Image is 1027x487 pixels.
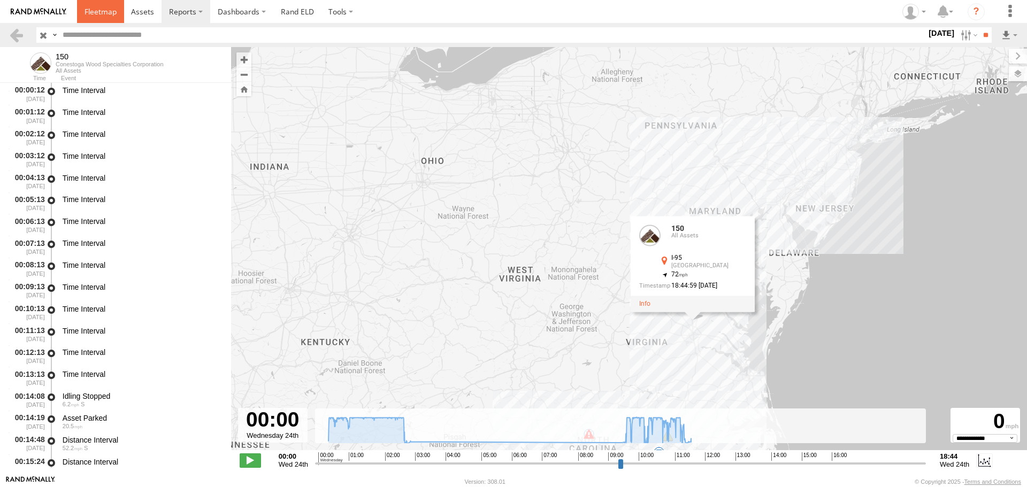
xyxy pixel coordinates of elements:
span: 12:00 [705,452,720,461]
span: 00:00 [318,452,342,465]
span: 06:00 [512,452,527,461]
button: Zoom in [236,52,251,67]
i: ? [968,3,985,20]
span: 6.2 [63,401,79,407]
span: 02:00 [385,452,400,461]
span: 11:00 [675,452,690,461]
span: Wed 24th Sep 2025 [940,460,969,468]
div: 00:01:12 [DATE] [9,106,46,126]
label: Search Filter Options [956,27,979,43]
div: 00:14:19 [DATE] [9,412,46,431]
div: 00:09:13 [DATE] [9,281,46,300]
span: 10:00 [639,452,654,461]
div: Distance Interval [63,457,221,467]
a: Visit our Website [6,476,55,487]
div: Idling Stopped [63,391,221,401]
span: 72 [671,270,688,278]
button: Zoom out [236,67,251,82]
div: 00:02:12 [DATE] [9,128,46,148]
div: 00:07:13 [DATE] [9,237,46,257]
div: Time Interval [63,217,221,226]
div: All Assets [56,67,164,74]
a: View Asset Details [639,225,661,246]
div: 00:08:13 [DATE] [9,259,46,279]
div: 00:13:13 [DATE] [9,368,46,388]
div: All Assets [671,233,746,239]
span: 08:00 [578,452,593,461]
div: 00:12:13 [DATE] [9,346,46,366]
div: Conestoga Wood Specialties Corporation [56,61,164,67]
div: Time Interval [63,151,221,161]
div: 00:04:13 [DATE] [9,172,46,191]
div: 00:03:12 [DATE] [9,150,46,169]
div: 00:14:48 [DATE] [9,434,46,453]
a: 150 [671,224,684,233]
div: 00:06:13 [DATE] [9,215,46,235]
span: 03:00 [415,452,430,461]
div: Time Interval [63,238,221,248]
div: Time Interval [63,326,221,336]
a: View Asset Details [639,300,650,307]
span: 16:00 [832,452,847,461]
div: Time Interval [63,304,221,314]
span: 15:00 [802,452,817,461]
span: Heading: 167 [84,467,88,473]
div: 00:10:13 [DATE] [9,303,46,322]
span: 07:00 [542,452,557,461]
div: Time Interval [63,347,221,357]
div: Larry Kelly [899,4,930,20]
span: Wed 24th Sep 2025 [279,460,308,468]
div: Time Interval [63,86,221,95]
div: Time Interval [63,260,221,270]
span: 09:00 [608,452,623,461]
div: © Copyright 2025 - [915,478,1021,485]
div: 00:05:13 [DATE] [9,194,46,213]
label: Search Query [50,27,59,43]
span: 13:00 [735,452,750,461]
div: 0 [952,409,1018,434]
div: 00:14:08 [DATE] [9,390,46,409]
div: Time [9,76,46,81]
strong: 18:44 [940,452,969,460]
div: Time Interval [63,282,221,292]
div: Asset Parked [63,413,221,423]
button: Zoom Home [236,82,251,96]
div: Version: 308.01 [465,478,505,485]
span: Heading: 166 [81,401,85,407]
a: Terms and Conditions [964,478,1021,485]
a: Back to previous Page [9,27,24,43]
div: 00:00:12 [DATE] [9,84,46,104]
div: Time Interval [63,369,221,379]
div: [GEOGRAPHIC_DATA] [671,262,746,269]
div: Time Interval [63,129,221,139]
img: rand-logo.svg [11,8,66,16]
span: 01:00 [349,452,364,461]
label: Export results as... [1000,27,1018,43]
div: 00:15:24 [DATE] [9,455,46,475]
div: Event [61,76,231,81]
span: 20.5 [63,423,82,429]
div: Distance Interval [63,435,221,445]
span: 05:00 [481,452,496,461]
div: Time Interval [63,195,221,204]
label: [DATE] [926,27,956,39]
span: Heading: 167 [84,445,88,451]
label: Play/Stop [240,453,261,467]
div: I-95 [671,254,746,261]
div: Date/time of location update [639,282,746,289]
span: 72.1 [63,467,82,473]
div: 150 - View Asset History [56,52,164,61]
span: 52.2 [63,445,82,451]
span: 04:00 [446,452,461,461]
div: Time Interval [63,173,221,183]
div: 00:11:13 [DATE] [9,324,46,344]
strong: 00:00 [279,452,308,460]
span: 14:00 [771,452,786,461]
div: Time Interval [63,107,221,117]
